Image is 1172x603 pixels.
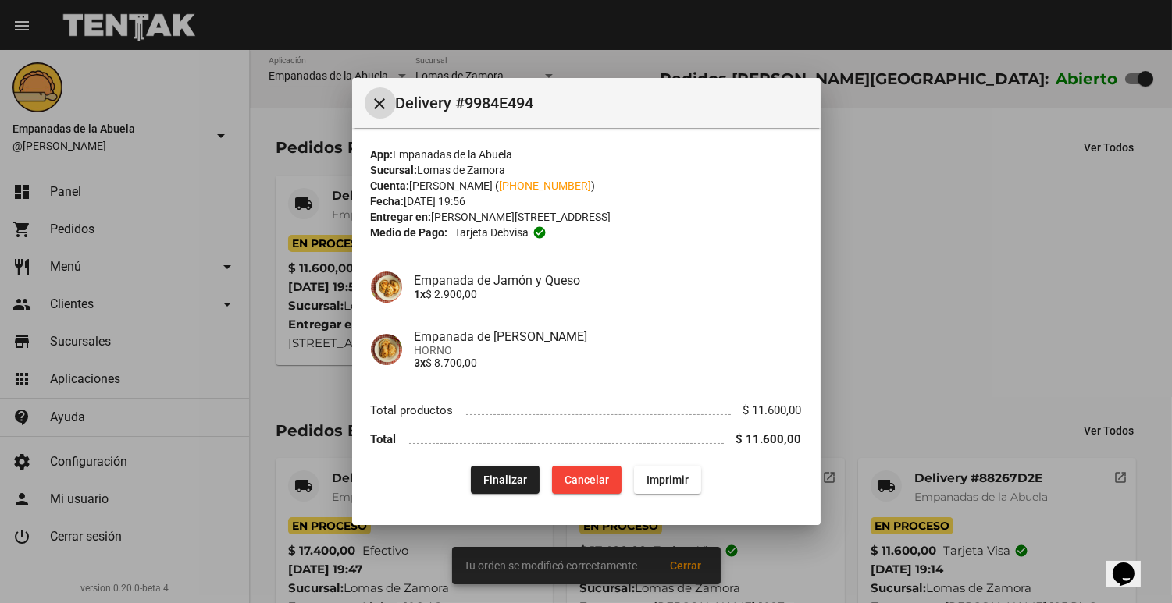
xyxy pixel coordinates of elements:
img: 72c15bfb-ac41-4ae4-a4f2-82349035ab42.jpg [371,271,402,303]
img: f753fea7-0f09-41b3-9a9e-ddb84fc3b359.jpg [371,334,402,365]
div: Lomas de Zamora [371,162,802,178]
h4: Empanada de Jamón y Queso [415,273,802,288]
span: Imprimir [647,474,689,486]
strong: App: [371,148,394,161]
span: Delivery #9984E494 [396,90,808,115]
b: 3x [415,356,426,369]
iframe: chat widget [1106,541,1156,587]
mat-icon: check_circle [533,225,547,239]
li: Total $ 11.600,00 [371,425,802,454]
span: Cancelar [565,474,609,486]
div: [DATE] 19:56 [371,193,802,209]
button: Imprimir [634,466,701,494]
span: Tarjeta debvisa [454,225,529,240]
span: HORNO [415,344,802,356]
div: [PERSON_NAME][STREET_ADDRESS] [371,209,802,225]
strong: Fecha: [371,195,404,208]
button: Finalizar [471,466,540,494]
div: Empanadas de la Abuela [371,147,802,162]
li: Total productos $ 11.600,00 [371,396,802,425]
p: $ 2.900,00 [415,288,802,300]
mat-icon: Cerrar [371,94,390,113]
strong: Medio de Pago: [371,225,448,240]
span: Finalizar [483,474,527,486]
button: Cerrar [365,87,396,119]
strong: Cuenta: [371,179,410,192]
h4: Empanada de [PERSON_NAME] [415,329,802,344]
div: [PERSON_NAME] ( ) [371,178,802,193]
p: $ 8.700,00 [415,356,802,369]
b: 1x [415,288,426,300]
button: Cancelar [552,466,622,494]
strong: Entregar en: [371,211,432,223]
strong: Sucursal: [371,164,418,176]
a: [PHONE_NUMBER] [500,179,592,192]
